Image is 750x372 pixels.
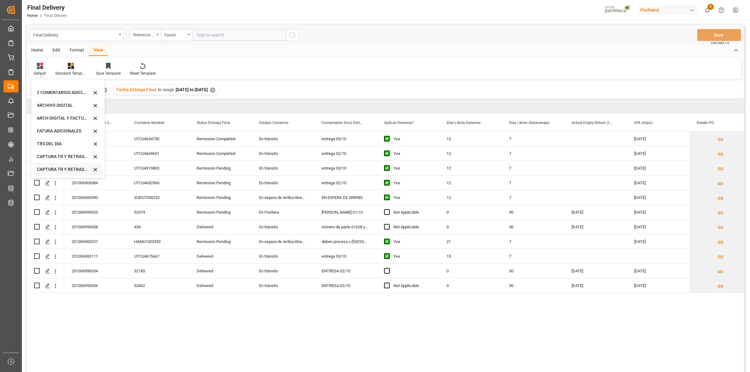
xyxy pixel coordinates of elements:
[164,31,186,38] div: Equals
[502,176,564,190] div: 7
[189,264,252,278] div: Delivered
[564,205,627,219] div: [DATE]
[638,6,698,15] div: Pochteca
[502,278,564,293] div: 30
[27,131,64,146] div: Press SPACE to select this row.
[27,264,64,278] div: Press SPACE to select this row.
[48,45,65,56] div: Edit
[158,87,174,92] span: In range
[252,205,314,219] div: En Frontera
[127,278,189,293] div: 52662
[314,146,377,161] div: entrega 02/10
[502,264,564,278] div: 30
[27,176,64,190] div: Press SPACE to select this row.
[189,220,252,234] div: Delivered
[707,4,714,10] span: 3
[134,121,164,125] span: Container Number
[502,234,564,249] div: 7
[439,234,502,249] div: 21
[192,29,286,41] input: Type to search
[634,121,652,125] span: ATA (impo)
[64,249,127,263] div: 251006900117
[189,176,252,190] div: Remission Pending
[127,220,189,234] div: 434
[64,205,127,219] div: 251006990055
[27,146,64,161] div: Press SPACE to select this row.
[711,41,729,45] span: Ctrl/CMD + S
[603,5,634,16] img: pochtecaImg.jpg_1689854062.jpg
[189,205,252,219] div: Remission Pending
[127,264,189,278] div: 52185
[252,161,314,175] div: En tránsito
[697,29,741,41] button: Save
[252,249,314,263] div: En tránsito
[393,249,432,264] div: Yes
[252,220,314,234] div: En tránsito
[502,249,564,263] div: 7
[322,121,363,125] span: Comentarios Docs Derived
[638,4,700,16] button: Pochteca
[314,190,377,205] div: EN ESPERA DE ARRIBO
[314,161,377,175] div: entrega 03/10
[627,176,689,190] div: [DATE]
[564,278,627,293] div: [DATE]
[27,190,64,205] div: Press SPACE to select this row.
[439,161,502,175] div: 12
[189,161,252,175] div: Remission Pending
[189,131,252,146] div: Remission Completed
[502,146,564,161] div: 7
[37,141,92,147] div: TRS DEL DIA
[27,45,48,56] div: Home
[130,29,161,41] button: open menu
[439,249,502,263] div: 15
[252,190,314,205] div: En espera de Arribo/Atraque
[117,87,156,92] span: Fecha Entrega Final
[37,115,92,122] div: ARCH DIGITAL Y FACTURA
[127,131,189,146] div: UTCU4654730
[439,176,502,190] div: 12
[27,13,37,18] a: Home
[64,190,127,205] div: 251006900390
[314,131,377,146] div: entrega 03/10
[252,278,314,293] div: En tránsito
[127,176,189,190] div: UTCU4652960
[627,190,689,205] div: [DATE]
[64,264,127,278] div: 251006990054
[27,3,67,12] div: Final Delivery
[384,121,414,125] span: Aplican Demoras?
[189,234,252,249] div: Remission Pending
[189,146,252,161] div: Remission Completed
[89,45,108,56] div: View
[502,205,564,219] div: 30
[33,31,117,38] div: Final Delivery
[439,205,502,219] div: 0
[393,191,432,205] div: Yes
[127,146,189,161] div: UTCU4669601
[161,29,192,41] button: open menu
[314,205,377,219] div: [PERSON_NAME] 01/10
[176,87,208,92] span: [DATE] to [DATE]
[627,264,689,278] div: [DATE]
[127,234,189,249] div: HAMU1002933
[627,220,689,234] div: [DATE]
[393,235,432,249] div: Yes
[439,131,502,146] div: 12
[564,264,627,278] div: [DATE]
[64,176,127,190] div: 251006900084
[700,3,714,17] button: show 3 new notifications
[286,29,299,41] button: search button
[130,71,156,76] div: Reset Template
[393,220,432,234] div: Not Applicable
[252,234,314,249] div: En espera de Arribo/Atraque
[34,71,46,76] div: Default
[189,249,252,263] div: Delivered
[252,146,314,161] div: En tránsito
[27,249,64,264] div: Press SPACE to select this row.
[27,205,64,220] div: Press SPACE to select this row.
[64,234,127,249] div: 251006900237
[627,205,689,219] div: [DATE]
[502,190,564,205] div: 7
[439,278,502,293] div: 0
[127,249,189,263] div: UTCU4675667
[627,146,689,161] div: [DATE]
